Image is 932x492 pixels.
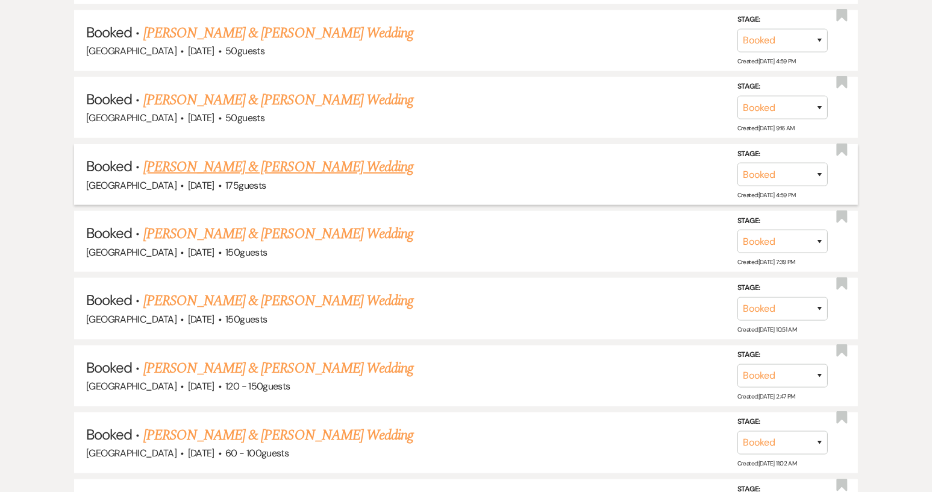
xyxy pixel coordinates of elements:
[86,246,177,259] span: [GEOGRAPHIC_DATA]
[86,23,132,42] span: Booked
[143,22,413,44] a: [PERSON_NAME] & [PERSON_NAME] Wedding
[225,447,289,459] span: 60 - 100 guests
[86,358,132,377] span: Booked
[86,90,132,109] span: Booked
[143,290,413,312] a: [PERSON_NAME] & [PERSON_NAME] Wedding
[86,380,177,393] span: [GEOGRAPHIC_DATA]
[225,45,264,57] span: 50 guests
[143,358,413,379] a: [PERSON_NAME] & [PERSON_NAME] Wedding
[737,80,828,93] label: Stage:
[143,424,413,446] a: [PERSON_NAME] & [PERSON_NAME] Wedding
[143,223,413,245] a: [PERSON_NAME] & [PERSON_NAME] Wedding
[737,282,828,295] label: Stage:
[188,447,214,459] span: [DATE]
[86,425,132,444] span: Booked
[86,157,132,175] span: Booked
[86,447,177,459] span: [GEOGRAPHIC_DATA]
[188,380,214,393] span: [DATE]
[737,191,796,199] span: Created: [DATE] 4:59 PM
[737,148,828,161] label: Stage:
[188,45,214,57] span: [DATE]
[737,326,796,333] span: Created: [DATE] 10:51 AM
[188,313,214,326] span: [DATE]
[86,179,177,192] span: [GEOGRAPHIC_DATA]
[225,380,290,393] span: 120 - 150 guests
[225,179,266,192] span: 175 guests
[737,459,796,467] span: Created: [DATE] 11:02 AM
[225,246,267,259] span: 150 guests
[737,13,828,27] label: Stage:
[737,348,828,362] label: Stage:
[737,57,796,65] span: Created: [DATE] 4:59 PM
[86,112,177,124] span: [GEOGRAPHIC_DATA]
[737,393,795,400] span: Created: [DATE] 2:47 PM
[737,258,795,266] span: Created: [DATE] 7:39 PM
[143,89,413,111] a: [PERSON_NAME] & [PERSON_NAME] Wedding
[86,313,177,326] span: [GEOGRAPHIC_DATA]
[86,291,132,309] span: Booked
[737,215,828,228] label: Stage:
[737,124,795,132] span: Created: [DATE] 9:16 AM
[188,246,214,259] span: [DATE]
[225,112,264,124] span: 50 guests
[188,112,214,124] span: [DATE]
[188,179,214,192] span: [DATE]
[86,45,177,57] span: [GEOGRAPHIC_DATA]
[737,415,828,429] label: Stage:
[86,224,132,242] span: Booked
[143,156,413,178] a: [PERSON_NAME] & [PERSON_NAME] Wedding
[225,313,267,326] span: 150 guests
